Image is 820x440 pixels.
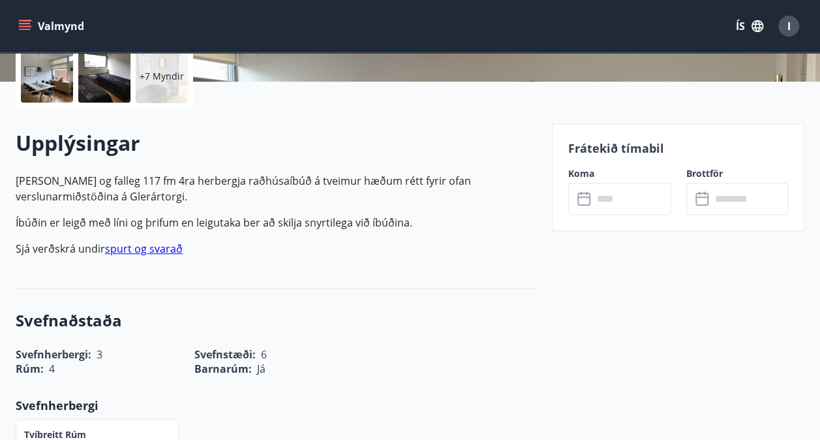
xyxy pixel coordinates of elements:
p: +7 Myndir [140,70,184,83]
p: Svefnherbergi [16,397,536,414]
button: I [773,10,804,42]
label: Brottför [686,167,789,180]
span: Rúm : [16,362,44,376]
p: Sjá verðskrá undir [16,241,536,257]
span: 4 [49,362,55,376]
label: Koma [568,167,671,180]
h2: Upplýsingar [16,129,536,157]
p: Íbúðin er leigð með líni og þrifum en leigutaka ber að skilja snyrtilega við íbúðina. [16,215,536,230]
span: I [787,19,791,33]
a: spurt og svarað [105,242,183,256]
button: menu [16,14,89,38]
button: ÍS [729,14,770,38]
p: Frátekið tímabil [568,140,788,157]
h3: Svefnaðstaða [16,309,536,332]
span: Já [257,362,266,376]
p: [PERSON_NAME] og falleg 117 fm 4ra herbergja raðhúsaíbúð á tveimur hæðum rétt fyrir ofan versluna... [16,173,536,204]
span: Barnarúm : [194,362,252,376]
